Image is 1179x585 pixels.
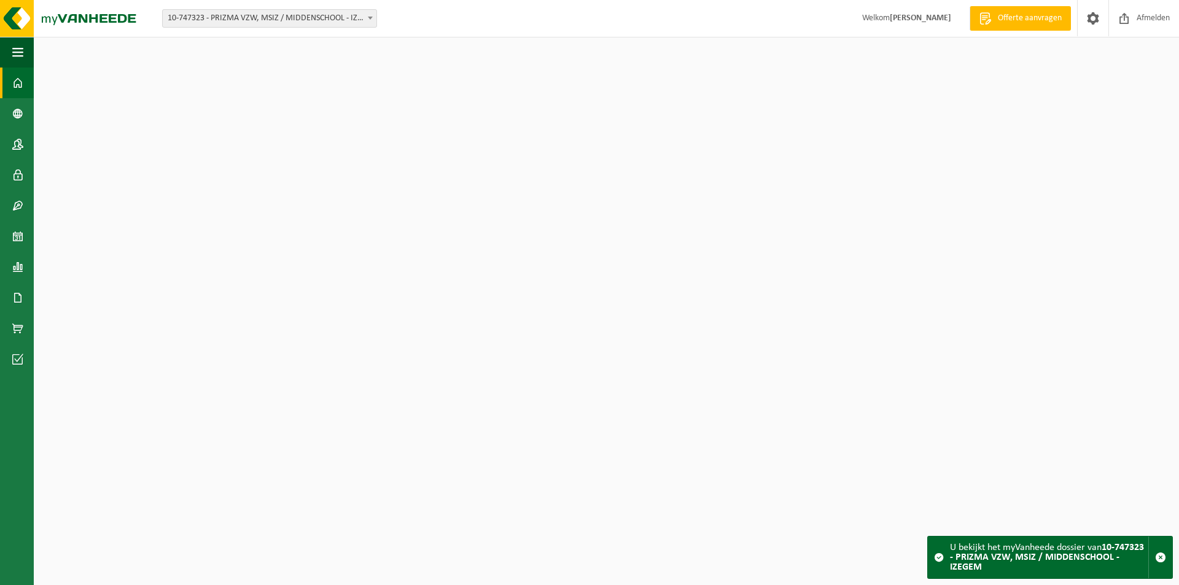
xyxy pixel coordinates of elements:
strong: 10-747323 - PRIZMA VZW, MSIZ / MIDDENSCHOOL - IZEGEM [950,543,1144,572]
strong: [PERSON_NAME] [890,14,951,23]
div: U bekijkt het myVanheede dossier van [950,537,1148,578]
a: Offerte aanvragen [970,6,1071,31]
span: Offerte aanvragen [995,12,1065,25]
span: 10-747323 - PRIZMA VZW, MSIZ / MIDDENSCHOOL - IZEGEM [163,10,376,27]
span: 10-747323 - PRIZMA VZW, MSIZ / MIDDENSCHOOL - IZEGEM [162,9,377,28]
